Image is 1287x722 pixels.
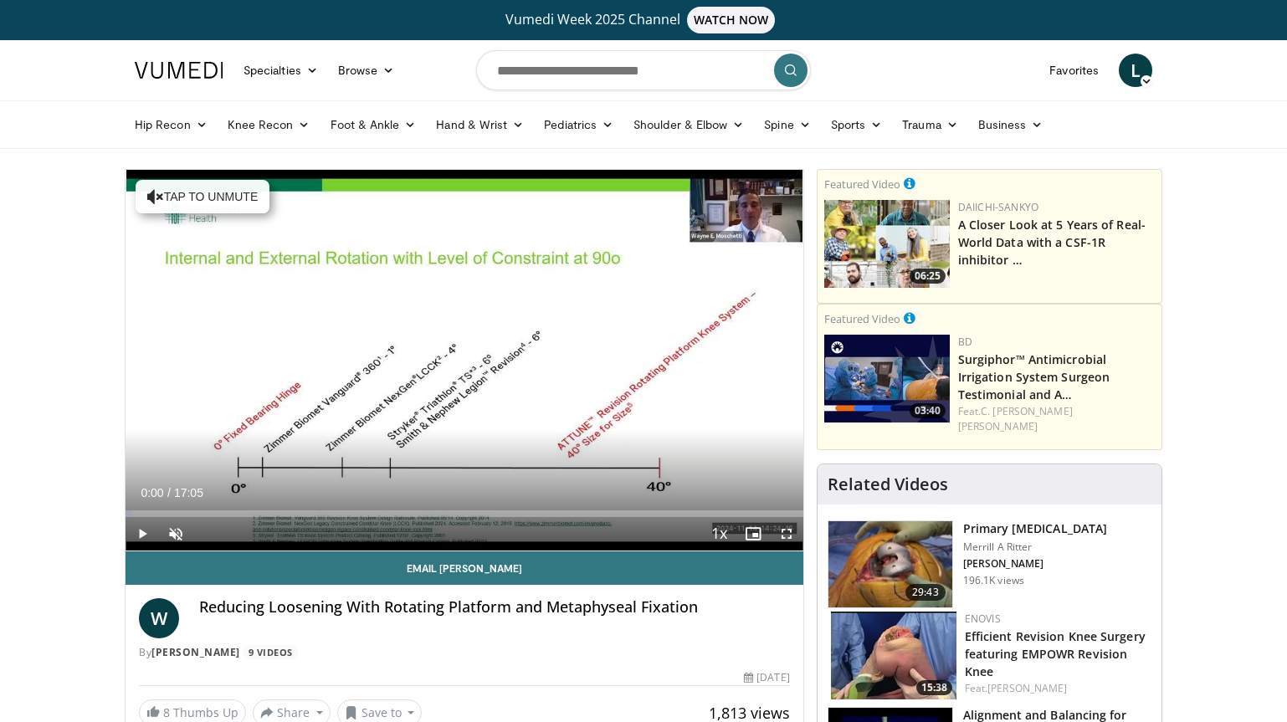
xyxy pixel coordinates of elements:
a: Surgiphor™ Antimicrobial Irrigation System Surgeon Testimonial and A… [958,351,1110,402]
div: By [139,645,790,660]
a: [PERSON_NAME] [987,681,1067,695]
a: Knee Recon [218,108,320,141]
a: 03:40 [824,335,950,422]
a: 06:25 [824,200,950,288]
h3: Primary [MEDICAL_DATA] [963,520,1107,537]
a: Favorites [1039,54,1109,87]
button: Enable picture-in-picture mode [736,517,770,550]
a: Hand & Wrist [426,108,534,141]
div: Feat. [965,681,1148,696]
a: Foot & Ankle [320,108,427,141]
a: Business [968,108,1054,141]
span: 8 [163,704,170,720]
button: Tap to unmute [136,180,269,213]
img: 70422da6-974a-44ac-bf9d-78c82a89d891.150x105_q85_crop-smart_upscale.jpg [824,335,950,422]
img: VuMedi Logo [135,62,223,79]
a: C. [PERSON_NAME] [PERSON_NAME] [958,404,1073,433]
span: 06:25 [910,269,946,284]
button: Play [126,517,159,550]
a: Shoulder & Elbow [623,108,754,141]
span: / [167,486,171,499]
a: Spine [754,108,820,141]
a: 9 Videos [243,645,298,659]
a: Efficient Revision Knee Surgery featuring EMPOWR Revision Knee [965,628,1146,679]
div: Progress Bar [126,510,803,517]
span: 03:40 [910,403,946,418]
a: Daiichi-Sankyo [958,200,1038,214]
a: Browse [328,54,405,87]
p: Merrill A Ritter [963,540,1107,554]
small: Featured Video [824,177,900,192]
a: [PERSON_NAME] [151,645,240,659]
a: Pediatrics [534,108,623,141]
p: 196.1K views [963,574,1024,587]
a: 15:38 [831,612,956,699]
span: 17:05 [174,486,203,499]
div: [DATE] [744,670,789,685]
h4: Reducing Loosening With Rotating Platform and Metaphyseal Fixation [199,598,790,617]
a: BD [958,335,972,349]
input: Search topics, interventions [476,50,811,90]
img: 297061_3.png.150x105_q85_crop-smart_upscale.jpg [828,521,952,608]
button: Unmute [159,517,192,550]
a: Enovis [965,612,1001,626]
video-js: Video Player [126,170,803,551]
span: 15:38 [916,680,952,695]
small: Featured Video [824,311,900,326]
a: A Closer Look at 5 Years of Real-World Data with a CSF-1R inhibitor … [958,217,1146,268]
a: Email [PERSON_NAME] [126,551,803,585]
h4: Related Videos [828,474,948,494]
span: WATCH NOW [687,7,776,33]
img: 93c22cae-14d1-47f0-9e4a-a244e824b022.png.150x105_q85_crop-smart_upscale.jpg [824,200,950,288]
p: [PERSON_NAME] [963,557,1107,571]
button: Fullscreen [770,517,803,550]
a: Hip Recon [125,108,218,141]
a: W [139,598,179,638]
span: 0:00 [141,486,163,499]
span: 29:43 [905,584,946,601]
img: 2c6dc023-217a-48ee-ae3e-ea951bf834f3.150x105_q85_crop-smart_upscale.jpg [831,612,956,699]
a: 29:43 Primary [MEDICAL_DATA] Merrill A Ritter [PERSON_NAME] 196.1K views [828,520,1151,609]
a: Trauma [892,108,968,141]
a: Specialties [233,54,328,87]
button: Playback Rate [703,517,736,550]
div: Feat. [958,404,1155,434]
a: Vumedi Week 2025 ChannelWATCH NOW [137,7,1150,33]
a: Sports [821,108,893,141]
a: L [1119,54,1152,87]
